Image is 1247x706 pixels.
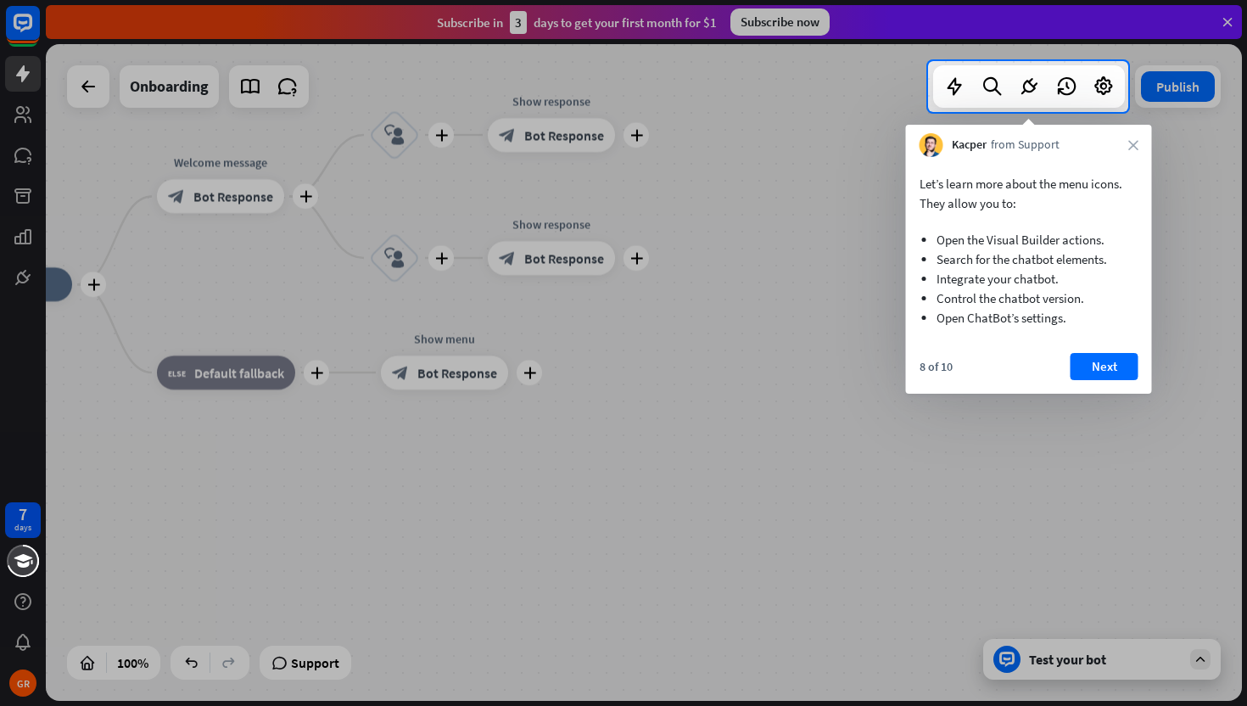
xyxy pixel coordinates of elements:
button: Open LiveChat chat widget [14,7,64,58]
li: Open the Visual Builder actions. [937,230,1121,249]
i: close [1128,140,1138,150]
span: from Support [991,137,1060,154]
span: Kacper [952,137,987,154]
li: Search for the chatbot elements. [937,249,1121,269]
li: Open ChatBot’s settings. [937,308,1121,328]
p: Let’s learn more about the menu icons. They allow you to: [920,174,1138,213]
button: Next [1071,353,1138,380]
div: 8 of 10 [920,359,953,374]
li: Control the chatbot version. [937,289,1121,308]
li: Integrate your chatbot. [937,269,1121,289]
